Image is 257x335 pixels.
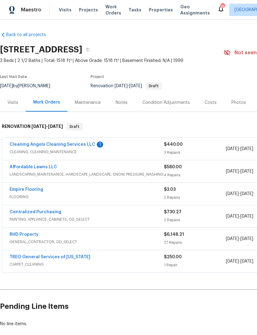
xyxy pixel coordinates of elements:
div: Condition Adjustments [142,100,190,106]
span: $3.03 [164,187,176,192]
span: [DATE] [240,147,253,151]
div: 3 Repairs [164,149,226,156]
span: $730.27 [164,210,182,214]
span: - [115,84,142,88]
a: Centralized Purchasing [10,210,61,214]
span: [DATE] [31,124,46,129]
a: TREO General Services of [US_STATE] [10,255,90,259]
div: Work Orders [33,99,60,105]
a: Cleaning Angels Cleaning Services LLC [10,142,95,147]
span: Renovation [91,84,162,88]
div: Maintenance [75,100,101,106]
div: 2 Repairs [164,194,226,201]
span: [DATE] [115,84,128,88]
span: - [226,236,253,242]
span: [DATE] [48,124,63,129]
a: RHD Property [10,232,39,237]
div: 1 Repair [164,262,226,268]
div: 4 Repairs [164,172,226,178]
span: [DATE] [240,169,253,174]
span: GENERAL_CONTRACTOR, OD_SELECT [10,239,164,245]
a: Empire Flooring [10,187,43,192]
span: Visits [59,7,71,13]
span: [DATE] [240,237,253,241]
span: [DATE] [129,84,142,88]
span: Work Orders [105,4,121,16]
span: CLEANING, CLEANING_MAINTENANCE [10,149,164,155]
span: - [226,146,253,152]
span: $440.00 [164,142,183,147]
div: Photos [231,100,246,106]
span: Projects [79,7,98,13]
span: $580.00 [164,165,182,169]
span: PAINTING, APPLIANCE, CABINETS, OD_SELECT [10,216,164,223]
div: 1 [97,141,103,148]
span: [DATE] [226,259,239,264]
span: - [226,168,253,174]
h6: RENOVATION [2,123,63,130]
div: Notes [116,100,128,106]
span: Properties [149,7,173,13]
span: Draft [67,124,82,130]
span: [DATE] [226,192,239,196]
span: [DATE] [240,214,253,219]
div: Costs [205,100,217,106]
span: Project [91,75,104,79]
span: [DATE] [226,147,239,151]
div: Visits [7,100,18,106]
div: 27 Repairs [164,239,226,246]
div: 2 Repairs [164,217,226,223]
span: - [226,191,253,197]
span: Maestro [21,7,41,13]
span: [DATE] [240,259,253,264]
span: Draft [146,84,161,88]
span: [DATE] [240,192,253,196]
div: 35 [220,4,225,10]
span: [DATE] [226,169,239,174]
span: - [226,213,253,219]
span: [DATE] [226,214,239,219]
span: $250.00 [164,255,182,259]
a: Affordable Lawns LLC [10,165,57,169]
span: - [226,258,253,264]
span: Geo Assignments [180,4,210,16]
span: [DATE] [226,237,239,241]
span: Tasks [128,8,141,12]
span: - [31,124,63,129]
span: CARPET_CLEANING [10,261,164,268]
span: FLOORING [10,194,164,200]
span: LANDSCAPING_MAINTENANCE, HARDSCAPE_LANDSCAPE, SNOW, PRESSURE_WASHING [10,171,164,178]
span: $6,148.21 [164,232,184,237]
button: Copy Address [82,44,93,55]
